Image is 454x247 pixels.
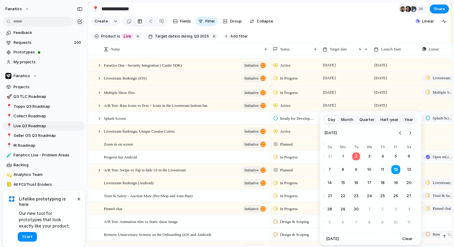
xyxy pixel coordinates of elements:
span: Clear [402,236,413,242]
button: Monday, September 1st, 2025 [337,151,348,162]
span: Day [328,117,335,123]
button: Quarter [356,115,377,125]
span: Half-year [380,117,398,123]
button: Wednesday, October 8th, 2025 [364,217,375,228]
button: Saturday, September 6th, 2025 [404,151,414,162]
button: Tuesday, September 30th, 2025 [351,204,362,215]
button: Thursday, October 2nd, 2025 [377,204,388,215]
th: Tuesday [351,144,362,151]
button: Thursday, October 9th, 2025 [377,217,388,228]
span: Month [341,117,353,123]
th: Friday [390,144,401,151]
th: Sunday [324,144,335,151]
button: Year [401,115,416,125]
button: Month [338,115,356,125]
button: Saturday, October 11th, 2025 [404,217,414,228]
button: Thursday, September 18th, 2025 [377,177,388,188]
button: Thursday, September 4th, 2025 [377,151,388,162]
button: Go to the Previous Month [396,129,404,137]
button: Monday, September 15th, 2025 [337,177,348,188]
button: Monday, September 22nd, 2025 [337,191,348,201]
span: [DATE] [326,236,339,242]
button: Friday, October 3rd, 2025 [390,204,401,215]
button: Friday, September 12th, 2025, selected [390,164,401,175]
button: Friday, September 5th, 2025 [390,151,401,162]
button: Half-year [377,115,401,125]
button: Saturday, September 13th, 2025 [404,164,414,175]
button: Tuesday, September 9th, 2025 [351,164,362,175]
button: Friday, October 10th, 2025 [390,217,401,228]
button: Sunday, September 21st, 2025 [324,191,335,201]
button: Today, Tuesday, September 2nd, 2025 [350,151,362,162]
button: Sunday, September 7th, 2025 [324,164,335,175]
button: Thursday, September 25th, 2025 [377,191,388,201]
span: Quarter [359,117,374,123]
button: Sunday, September 28th, 2025 [324,204,335,215]
button: Sunday, October 5th, 2025 [324,217,335,228]
button: Clear [400,235,415,243]
th: Wednesday [364,144,375,151]
button: Friday, September 19th, 2025 [390,177,401,188]
button: Sunday, September 14th, 2025 [324,177,335,188]
button: Thursday, September 11th, 2025 [377,164,388,175]
button: Monday, October 6th, 2025 [337,217,348,228]
th: Saturday [404,144,414,151]
button: Wednesday, October 1st, 2025 [364,204,375,215]
span: [DATE] [324,126,337,140]
button: Wednesday, September 17th, 2025 [364,177,375,188]
button: Sunday, August 31st, 2025 [324,151,335,162]
th: Monday [337,144,348,151]
table: September 2025 [324,144,414,228]
button: Tuesday, September 23rd, 2025 [351,191,362,201]
button: Saturday, October 4th, 2025 [404,204,414,215]
button: Tuesday, September 16th, 2025 [351,177,362,188]
button: Wednesday, September 24th, 2025 [364,191,375,201]
button: Day [325,115,338,125]
span: Year [404,117,413,123]
button: Saturday, September 20th, 2025 [404,177,414,188]
button: Tuesday, October 7th, 2025 [351,217,362,228]
th: Thursday [377,144,388,151]
button: Saturday, September 27th, 2025 [404,191,414,201]
button: Go to the Next Month [406,129,414,137]
button: Wednesday, September 10th, 2025 [364,164,375,175]
button: Monday, September 29th, 2025 [337,204,348,215]
button: Wednesday, September 3rd, 2025 [364,151,375,162]
button: Friday, September 26th, 2025 [390,191,401,201]
button: Monday, September 8th, 2025 [337,164,348,175]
